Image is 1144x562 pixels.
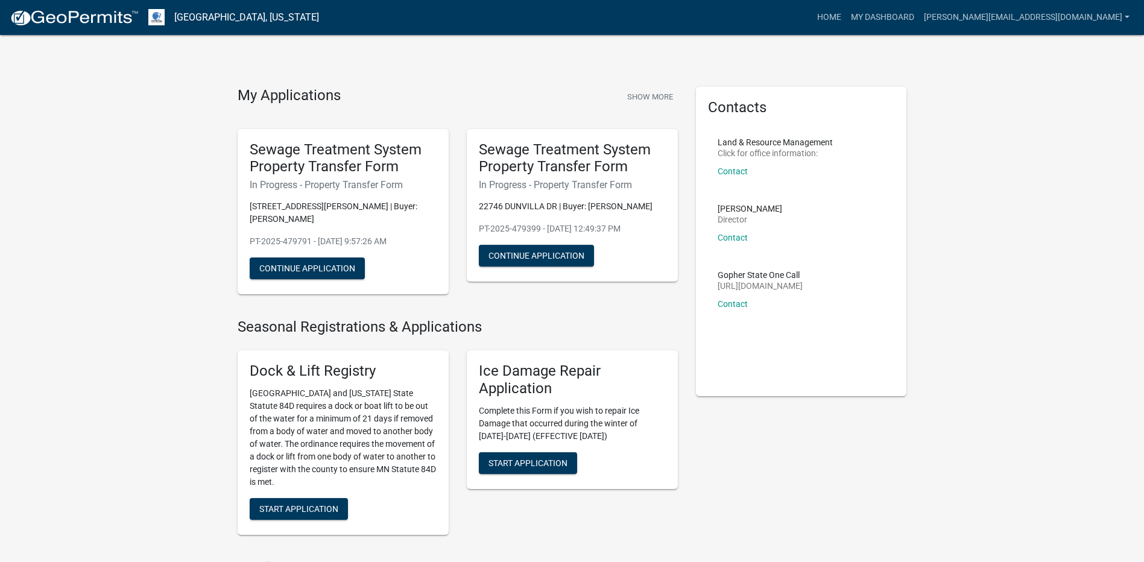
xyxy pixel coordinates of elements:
[919,6,1134,29] a: [PERSON_NAME][EMAIL_ADDRESS][DOMAIN_NAME]
[479,141,666,176] h5: Sewage Treatment System Property Transfer Form
[718,149,833,157] p: Click for office information:
[479,452,577,474] button: Start Application
[718,215,782,224] p: Director
[238,318,678,336] h4: Seasonal Registrations & Applications
[718,166,748,176] a: Contact
[479,362,666,397] h5: Ice Damage Repair Application
[250,387,437,488] p: [GEOGRAPHIC_DATA] and [US_STATE] State Statute 84D requires a dock or boat lift to be out of the ...
[718,233,748,242] a: Contact
[479,179,666,191] h6: In Progress - Property Transfer Form
[250,362,437,380] h5: Dock & Lift Registry
[718,204,782,213] p: [PERSON_NAME]
[238,87,341,105] h4: My Applications
[812,6,846,29] a: Home
[718,299,748,309] a: Contact
[718,138,833,147] p: Land & Resource Management
[479,245,594,267] button: Continue Application
[718,282,803,290] p: [URL][DOMAIN_NAME]
[479,405,666,443] p: Complete this Form if you wish to repair Ice Damage that occurred during the winter of [DATE]-[DA...
[479,223,666,235] p: PT-2025-479399 - [DATE] 12:49:37 PM
[250,235,437,248] p: PT-2025-479791 - [DATE] 9:57:26 AM
[479,200,666,213] p: 22746 DUNVILLA DR | Buyer: [PERSON_NAME]
[259,504,338,513] span: Start Application
[250,141,437,176] h5: Sewage Treatment System Property Transfer Form
[250,498,348,520] button: Start Application
[250,257,365,279] button: Continue Application
[622,87,678,107] button: Show More
[148,9,165,25] img: Otter Tail County, Minnesota
[718,271,803,279] p: Gopher State One Call
[846,6,919,29] a: My Dashboard
[250,200,437,226] p: [STREET_ADDRESS][PERSON_NAME] | Buyer: [PERSON_NAME]
[250,179,437,191] h6: In Progress - Property Transfer Form
[488,458,567,467] span: Start Application
[708,99,895,116] h5: Contacts
[174,7,319,28] a: [GEOGRAPHIC_DATA], [US_STATE]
